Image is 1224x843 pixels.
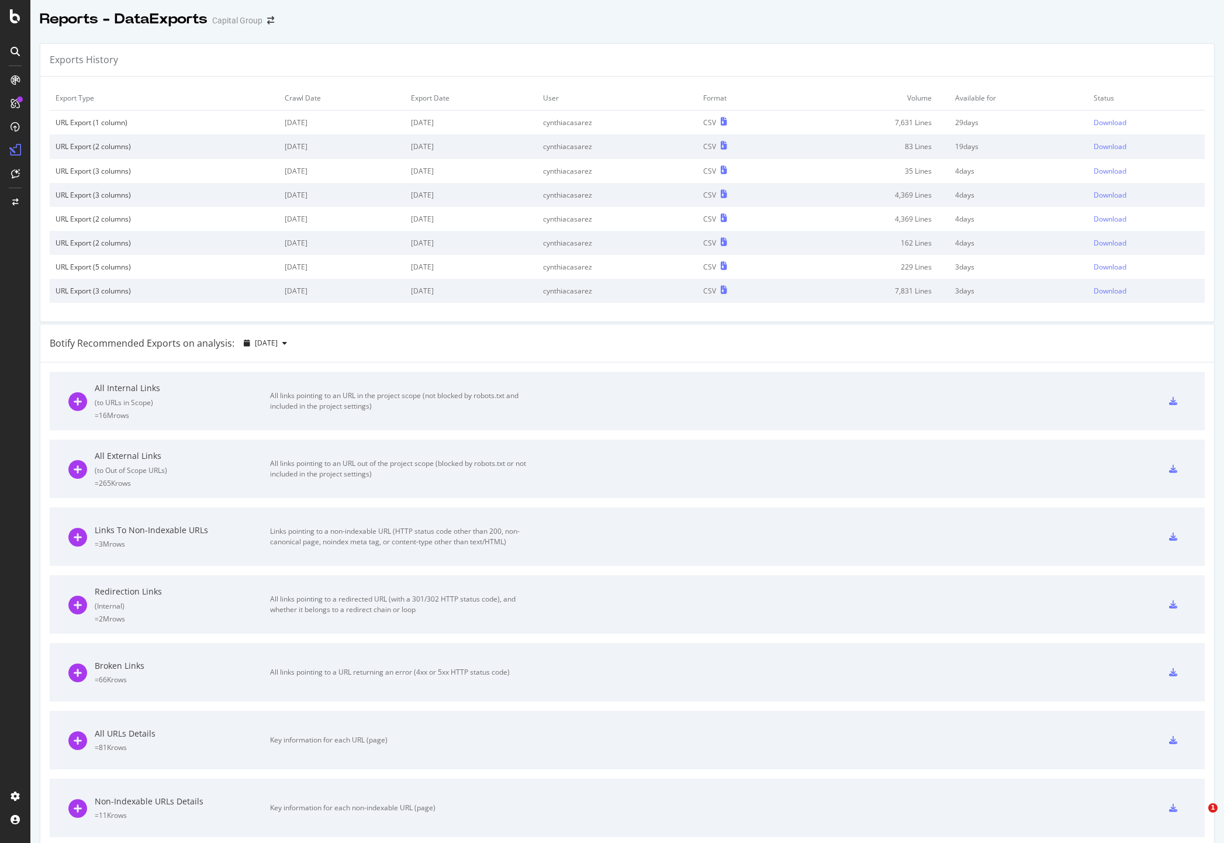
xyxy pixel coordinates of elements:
[95,810,270,820] div: = 11K rows
[255,338,278,348] span: 2025 Sep. 19th
[270,803,533,813] div: Key information for each non-indexable URL (page)
[1094,262,1199,272] a: Download
[56,238,273,248] div: URL Export (2 columns)
[537,159,697,183] td: cynthiacasarez
[949,134,1088,158] td: 19 days
[1088,86,1205,110] td: Status
[56,214,273,224] div: URL Export (2 columns)
[405,183,537,207] td: [DATE]
[1094,262,1126,272] div: Download
[95,410,270,420] div: = 16M rows
[1208,803,1218,813] span: 1
[405,279,537,303] td: [DATE]
[50,86,279,110] td: Export Type
[791,110,949,135] td: 7,631 Lines
[1094,238,1126,248] div: Download
[791,183,949,207] td: 4,369 Lines
[95,742,270,752] div: = 81K rows
[949,279,1088,303] td: 3 days
[1169,668,1177,676] div: csv-export
[1094,214,1126,224] div: Download
[1169,736,1177,744] div: csv-export
[405,207,537,231] td: [DATE]
[405,255,537,279] td: [DATE]
[1094,166,1199,176] a: Download
[95,614,270,624] div: = 2M rows
[95,465,270,475] div: ( to Out of Scope URLs )
[791,134,949,158] td: 83 Lines
[537,86,697,110] td: User
[1094,190,1199,200] a: Download
[949,183,1088,207] td: 4 days
[56,190,273,200] div: URL Export (3 columns)
[279,110,405,135] td: [DATE]
[50,53,118,67] div: Exports History
[1094,118,1199,127] a: Download
[279,231,405,255] td: [DATE]
[791,86,949,110] td: Volume
[1094,238,1199,248] a: Download
[212,15,262,26] div: Capital Group
[791,255,949,279] td: 229 Lines
[95,675,270,685] div: = 66K rows
[1169,533,1177,541] div: csv-export
[537,183,697,207] td: cynthiacasarez
[1169,804,1177,812] div: csv-export
[949,110,1088,135] td: 29 days
[949,231,1088,255] td: 4 days
[56,286,273,296] div: URL Export (3 columns)
[50,337,234,350] div: Botify Recommended Exports on analysis:
[949,255,1088,279] td: 3 days
[1169,600,1177,609] div: csv-export
[1094,166,1126,176] div: Download
[95,382,270,394] div: All Internal Links
[56,141,273,151] div: URL Export (2 columns)
[949,159,1088,183] td: 4 days
[270,458,533,479] div: All links pointing to an URL out of the project scope (blocked by robots.txt or not included in t...
[1094,286,1126,296] div: Download
[279,86,405,110] td: Crawl Date
[95,539,270,549] div: = 3M rows
[791,231,949,255] td: 162 Lines
[703,238,716,248] div: CSV
[56,166,273,176] div: URL Export (3 columns)
[279,207,405,231] td: [DATE]
[270,526,533,547] div: Links pointing to a non-indexable URL (HTTP status code other than 200, non-canonical page, noind...
[95,601,270,611] div: ( Internal )
[95,450,270,462] div: All External Links
[1169,465,1177,473] div: csv-export
[279,159,405,183] td: [DATE]
[949,86,1088,110] td: Available for
[1094,214,1199,224] a: Download
[537,255,697,279] td: cynthiacasarez
[703,141,716,151] div: CSV
[405,159,537,183] td: [DATE]
[703,118,716,127] div: CSV
[405,231,537,255] td: [DATE]
[95,586,270,597] div: Redirection Links
[703,166,716,176] div: CSV
[703,214,716,224] div: CSV
[95,660,270,672] div: Broken Links
[270,391,533,412] div: All links pointing to an URL in the project scope (not blocked by robots.txt and included in the ...
[270,667,533,678] div: All links pointing to a URL returning an error (4xx or 5xx HTTP status code)
[267,16,274,25] div: arrow-right-arrow-left
[537,110,697,135] td: cynthiacasarez
[95,398,270,407] div: ( to URLs in Scope )
[1094,141,1199,151] a: Download
[95,478,270,488] div: = 265K rows
[95,524,270,536] div: Links To Non-Indexable URLs
[537,207,697,231] td: cynthiacasarez
[270,735,533,745] div: Key information for each URL (page)
[537,134,697,158] td: cynthiacasarez
[279,183,405,207] td: [DATE]
[56,118,273,127] div: URL Export (1 column)
[95,796,270,807] div: Non-Indexable URLs Details
[697,86,791,110] td: Format
[1184,803,1212,831] iframe: Intercom live chat
[1169,397,1177,405] div: csv-export
[405,110,537,135] td: [DATE]
[1094,118,1126,127] div: Download
[40,9,208,29] div: Reports - DataExports
[405,86,537,110] td: Export Date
